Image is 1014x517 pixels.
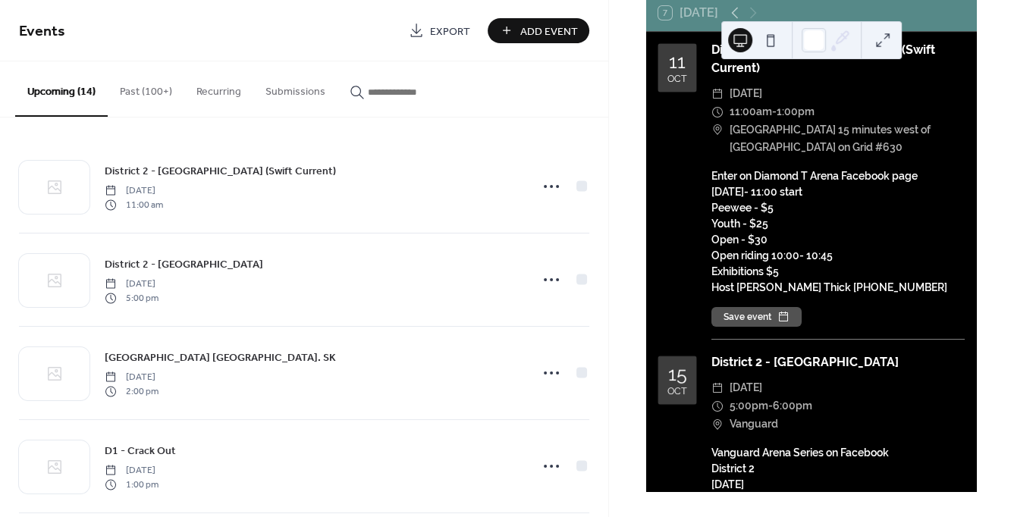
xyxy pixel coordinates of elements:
div: ​ [711,379,724,397]
span: District 2 - [GEOGRAPHIC_DATA] (Swift Current) [105,164,336,180]
span: Vanguard [730,415,778,434]
a: District 2 - [GEOGRAPHIC_DATA] (Swift Current) [105,162,336,180]
div: Enter on Diamond T Arena Facebook page [DATE]- 11:00 start Peewee - $5 Youth - $25 Open - $30 Ope... [711,168,965,296]
div: Oct [667,74,687,84]
div: ​ [711,85,724,103]
button: Add Event [488,18,589,43]
span: D1 - Crack Out [105,443,176,459]
span: - [772,103,777,121]
span: 5:00 pm [105,291,159,305]
span: 6:00pm [773,397,812,415]
span: Add Event [520,23,578,39]
span: 1:00pm [777,103,815,121]
button: Past (100+) [108,61,184,115]
a: Export [397,18,482,43]
span: [DATE] [730,379,762,397]
div: ​ [711,121,724,139]
span: [GEOGRAPHIC_DATA] [GEOGRAPHIC_DATA]. SK [105,350,336,366]
div: 11 [669,52,686,71]
span: 11:00 am [105,198,163,211]
span: Export [430,23,470,39]
span: District 2 - [GEOGRAPHIC_DATA] [105,257,263,273]
div: Oct [667,387,687,396]
div: ​ [711,103,724,121]
span: 5:00pm [730,397,768,415]
div: District 2 - [GEOGRAPHIC_DATA] [711,353,965,371]
div: ​ [711,397,724,415]
span: 2:00 pm [105,384,159,398]
span: Events [19,17,65,46]
button: Recurring [184,61,253,115]
button: Submissions [253,61,337,115]
a: District 2 - [GEOGRAPHIC_DATA] [105,255,263,273]
a: [GEOGRAPHIC_DATA] [GEOGRAPHIC_DATA]. SK [105,349,336,366]
button: Save event [711,307,802,327]
span: [DATE] [105,184,163,198]
div: ​ [711,415,724,434]
span: 1:00 pm [105,478,159,491]
div: District 2 - [GEOGRAPHIC_DATA] (Swift Current) [711,41,965,77]
span: [GEOGRAPHIC_DATA] 15 minutes west of [GEOGRAPHIC_DATA] on Grid #630 [730,121,965,158]
span: 11:00am [730,103,772,121]
span: [DATE] [730,85,762,103]
span: - [768,397,773,415]
span: [DATE] [105,371,159,384]
button: Upcoming (14) [15,61,108,117]
div: 15 [668,365,687,384]
span: [DATE] [105,277,159,291]
span: [DATE] [105,464,159,478]
a: D1 - Crack Out [105,442,176,459]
